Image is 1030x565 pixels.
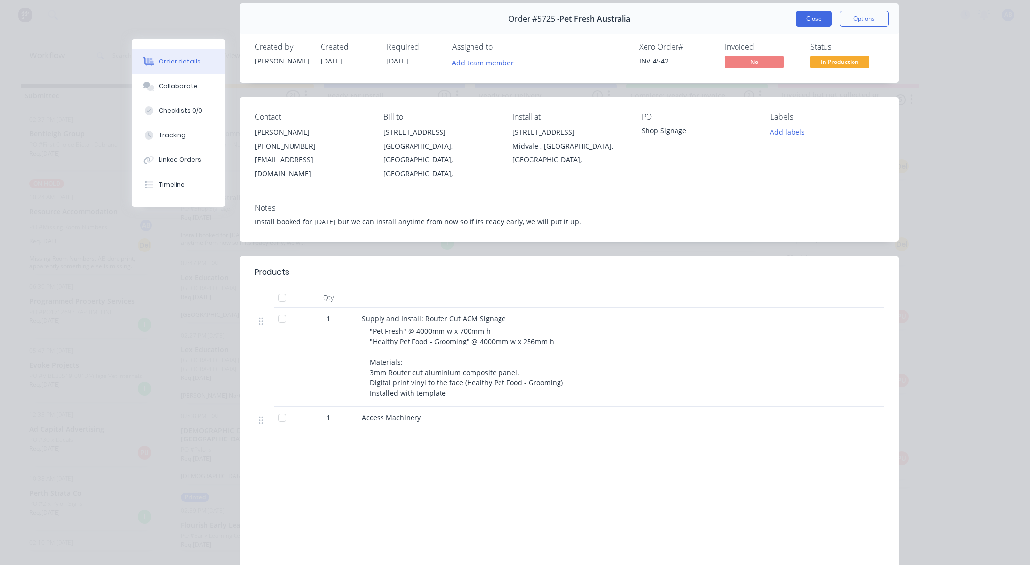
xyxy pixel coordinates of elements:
button: Close [796,11,832,27]
div: [PERSON_NAME] [255,56,309,66]
button: Order details [132,49,225,74]
div: Shop Signage [642,126,755,139]
span: Access Machinery [362,413,421,422]
span: In Production [810,56,869,68]
div: Status [810,42,884,52]
button: In Production [810,56,869,70]
div: Invoiced [725,42,798,52]
button: Linked Orders [132,148,225,172]
div: Qty [299,288,358,308]
span: Order #5725 - [508,14,559,24]
div: Collaborate [159,82,198,91]
div: [GEOGRAPHIC_DATA], [GEOGRAPHIC_DATA], [GEOGRAPHIC_DATA], [383,139,497,181]
div: PO [642,112,755,122]
div: INV-4542 [639,56,713,66]
button: Add team member [446,56,519,69]
span: No [725,56,784,68]
div: [PERSON_NAME] [255,126,368,139]
div: [STREET_ADDRESS][GEOGRAPHIC_DATA], [GEOGRAPHIC_DATA], [GEOGRAPHIC_DATA], [383,126,497,181]
div: Required [386,42,441,52]
div: Midvale , [GEOGRAPHIC_DATA], [GEOGRAPHIC_DATA], [512,139,625,167]
div: Created [321,42,375,52]
div: Xero Order # [639,42,713,52]
div: Tracking [159,131,186,140]
div: [STREET_ADDRESS]Midvale , [GEOGRAPHIC_DATA], [GEOGRAPHIC_DATA], [512,126,625,167]
div: Created by [255,42,309,52]
button: Tracking [132,123,225,148]
div: Assigned to [452,42,551,52]
div: Products [255,266,289,278]
span: 1 [326,314,330,324]
div: Labels [770,112,883,122]
span: Supply and Install: Router Cut ACM Signage [362,314,506,323]
div: Bill to [383,112,497,122]
div: Linked Orders [159,156,201,164]
div: Contact [255,112,368,122]
button: Add team member [452,56,519,69]
span: [DATE] [321,56,342,65]
div: Order details [159,57,201,66]
button: Options [840,11,889,27]
div: [STREET_ADDRESS] [512,126,625,139]
div: Install at [512,112,625,122]
div: [STREET_ADDRESS] [383,126,497,139]
div: [PERSON_NAME][PHONE_NUMBER][EMAIL_ADDRESS][DOMAIN_NAME] [255,126,368,181]
div: Checklists 0/0 [159,106,202,115]
span: 1 [326,412,330,423]
span: [DATE] [386,56,408,65]
div: [EMAIL_ADDRESS][DOMAIN_NAME] [255,153,368,181]
span: Pet Fresh Australia [559,14,630,24]
div: [PHONE_NUMBER] [255,139,368,153]
button: Timeline [132,172,225,197]
div: Notes [255,203,884,213]
button: Collaborate [132,74,225,98]
div: Install booked for [DATE] but we can install anytime from now so if its ready early, we will put ... [255,217,884,227]
span: "Pet Fresh" @ 4000mm w x 700mm h "Healthy Pet Food - Grooming" @ 4000mm w x 256mm h Materials: 3m... [370,326,563,398]
div: Timeline [159,180,185,189]
button: Add labels [765,126,810,139]
button: Checklists 0/0 [132,98,225,123]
